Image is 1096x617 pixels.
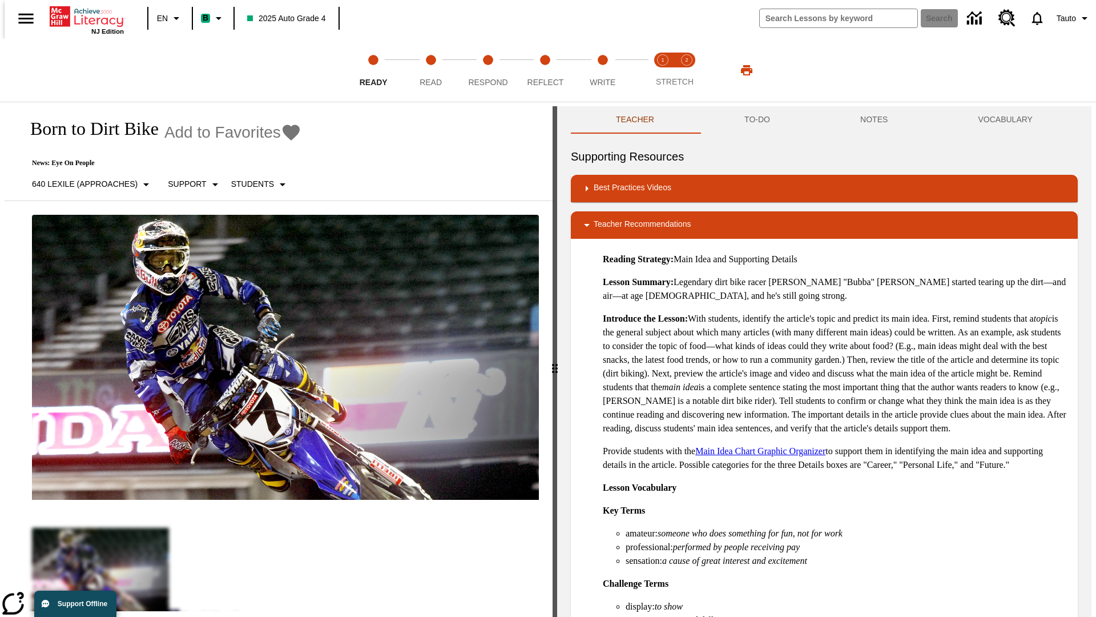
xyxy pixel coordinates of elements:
[50,4,124,35] div: Home
[603,444,1069,472] p: Provide students with the to support them in identifying the main idea and supporting details in ...
[58,600,107,608] span: Support Offline
[571,106,1078,134] div: Instructional Panel Tabs
[656,77,694,86] span: STRETCH
[571,106,699,134] button: Teacher
[5,106,553,611] div: reading
[152,8,188,29] button: Language: EN, Select a language
[658,528,843,538] em: someone who does something for fun, not for work
[91,28,124,35] span: NJ Edition
[626,527,1069,540] li: amateur:
[163,174,226,195] button: Scaffolds, Support
[673,542,800,552] em: performed by people receiving pay
[603,506,645,515] strong: Key Terms
[571,147,1078,166] h6: Supporting Resources
[760,9,917,27] input: search field
[626,554,1069,568] li: sensation:
[168,178,206,190] p: Support
[1057,13,1076,25] span: Tauto
[933,106,1078,134] button: VOCABULARY
[196,8,230,29] button: Boost Class color is mint green. Change class color
[661,57,664,63] text: 1
[594,182,671,195] p: Best Practices Videos
[594,218,691,232] p: Teacher Recommendations
[685,57,688,63] text: 2
[32,215,539,500] img: Motocross racer James Stewart flies through the air on his dirt bike.
[699,106,815,134] button: TO-DO
[557,106,1091,617] div: activity
[603,579,668,588] strong: Challenge Terms
[157,13,168,25] span: EN
[571,211,1078,239] div: Teacher Recommendations
[646,39,679,102] button: Stretch Read step 1 of 2
[603,277,674,287] strong: Lesson Summary:
[231,178,274,190] p: Students
[27,174,158,195] button: Select Lexile, 640 Lexile (Approaches)
[1034,314,1052,323] em: topic
[695,446,825,456] a: Main Idea Chart Graphic Organizer
[340,39,406,102] button: Ready step 1 of 5
[527,78,564,87] span: Reflect
[203,11,208,25] span: B
[570,39,636,102] button: Write step 5 of 5
[626,540,1069,554] li: professional:
[9,2,43,35] button: Open side menu
[247,13,326,25] span: 2025 Auto Grade 4
[18,159,301,167] p: News: Eye On People
[626,600,1069,614] li: display:
[603,483,676,492] strong: Lesson Vocabulary
[960,3,992,34] a: Data Center
[512,39,578,102] button: Reflect step 4 of 5
[662,556,807,566] em: a cause of great interest and excitement
[603,254,674,264] strong: Reading Strategy:
[164,123,281,142] span: Add to Favorites
[1022,3,1052,33] a: Notifications
[468,78,507,87] span: Respond
[670,39,703,102] button: Stretch Respond step 2 of 2
[420,78,442,87] span: Read
[655,602,683,611] em: to show
[603,253,1069,266] p: Main Idea and Supporting Details
[397,39,464,102] button: Read step 2 of 5
[590,78,615,87] span: Write
[662,382,699,392] em: main idea
[18,118,159,139] h1: Born to Dirt Bike
[992,3,1022,34] a: Resource Center, Will open in new tab
[32,178,138,190] p: 640 Lexile (Approaches)
[603,275,1069,303] p: Legendary dirt bike racer [PERSON_NAME] "Bubba" [PERSON_NAME] started tearing up the dirt—and air...
[227,174,294,195] button: Select Student
[553,106,557,617] div: Press Enter or Spacebar and then press right and left arrow keys to move the slider
[164,122,301,142] button: Add to Favorites - Born to Dirt Bike
[455,39,521,102] button: Respond step 3 of 5
[360,78,388,87] span: Ready
[603,312,1069,435] p: With students, identify the article's topic and predict its main idea. First, remind students tha...
[728,60,765,81] button: Print
[1052,8,1096,29] button: Profile/Settings
[603,314,688,323] strong: Introduce the Lesson:
[815,106,933,134] button: NOTES
[34,591,116,617] button: Support Offline
[571,175,1078,202] div: Best Practices Videos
